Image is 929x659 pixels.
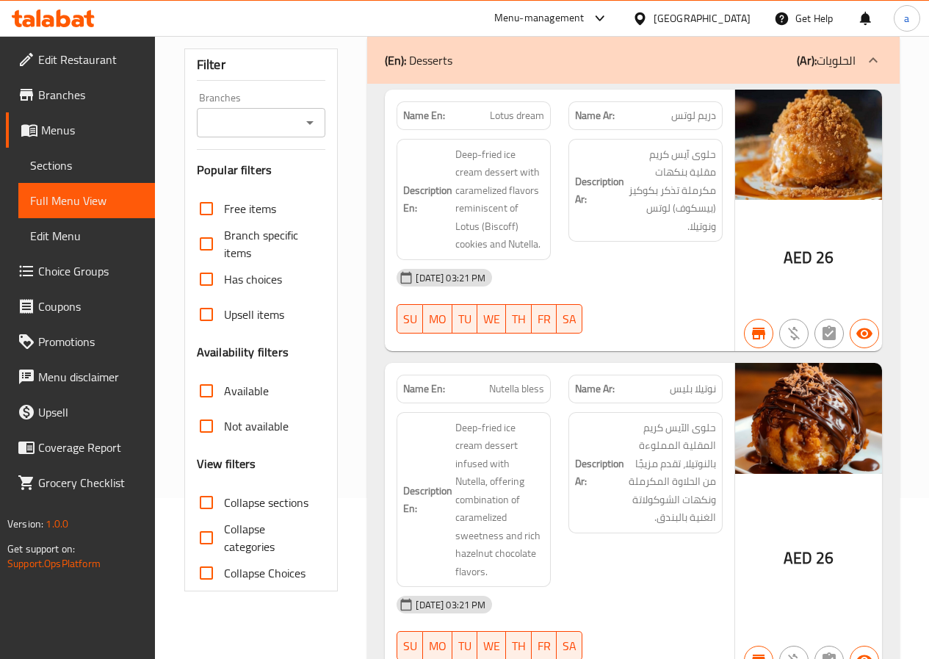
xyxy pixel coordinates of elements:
[735,90,882,200] img: Lotus_Dream638502596828636985.jpg
[797,51,856,69] p: الحلويات
[483,309,500,330] span: WE
[38,368,143,386] span: Menu disclaimer
[816,544,834,572] span: 26
[224,226,314,262] span: Branch specific items
[224,306,284,323] span: Upsell items
[38,262,143,280] span: Choice Groups
[41,121,143,139] span: Menus
[779,319,809,348] button: Purchased item
[512,635,526,657] span: TH
[483,635,500,657] span: WE
[6,253,155,289] a: Choice Groups
[814,319,844,348] button: Not has choices
[850,319,879,348] button: Available
[224,417,289,435] span: Not available
[224,494,308,511] span: Collapse sections
[538,635,551,657] span: FR
[627,145,716,236] span: حلوى آيس كريم مقلية بنكهات مكرملة تذكر بكوكيز (بيسكوف) لوتس ونوتيلا.
[575,173,624,209] strong: Description Ar:
[538,309,551,330] span: FR
[429,309,447,330] span: MO
[670,381,716,397] span: نوتيلا بليس
[6,430,155,465] a: Coverage Report
[385,51,452,69] p: Desserts
[30,192,143,209] span: Full Menu View
[532,304,557,334] button: FR
[563,309,576,330] span: SA
[30,156,143,174] span: Sections
[904,10,909,26] span: a
[506,304,532,334] button: TH
[197,455,256,472] h3: View filters
[197,162,326,179] h3: Popular filters
[30,227,143,245] span: Edit Menu
[452,304,477,334] button: TU
[38,86,143,104] span: Branches
[397,304,423,334] button: SU
[18,218,155,253] a: Edit Menu
[403,108,445,123] strong: Name En:
[784,243,812,272] span: AED
[489,381,544,397] span: Nutella bless
[197,344,289,361] h3: Availability filters
[6,112,155,148] a: Menus
[797,49,817,71] b: (Ar):
[38,439,143,456] span: Coverage Report
[18,148,155,183] a: Sections
[403,181,452,217] strong: Description En:
[784,544,812,572] span: AED
[403,309,417,330] span: SU
[6,465,155,500] a: Grocery Checklist
[6,395,155,430] a: Upsell
[224,270,282,288] span: Has choices
[403,381,445,397] strong: Name En:
[575,381,615,397] strong: Name Ar:
[6,289,155,324] a: Coupons
[671,108,716,123] span: دريم لوتس
[410,598,491,612] span: [DATE] 03:21 PM
[512,309,526,330] span: TH
[38,474,143,491] span: Grocery Checklist
[367,37,900,84] div: (En): Desserts(Ar):الحلويات
[38,403,143,421] span: Upsell
[6,324,155,359] a: Promotions
[816,243,834,272] span: 26
[455,145,544,253] span: Deep-fried ice cream dessert with caramelized flavors reminiscent of Lotus (Biscoff) cookies and ...
[654,10,751,26] div: [GEOGRAPHIC_DATA]
[557,304,582,334] button: SA
[6,77,155,112] a: Branches
[429,635,447,657] span: MO
[6,42,155,77] a: Edit Restaurant
[38,51,143,68] span: Edit Restaurant
[458,635,471,657] span: TU
[458,309,471,330] span: TU
[403,482,452,518] strong: Description En:
[385,49,406,71] b: (En):
[46,514,68,533] span: 1.0.0
[300,112,320,133] button: Open
[490,108,544,123] span: Lotus dream
[38,333,143,350] span: Promotions
[477,304,506,334] button: WE
[18,183,155,218] a: Full Menu View
[224,520,314,555] span: Collapse categories
[410,271,491,285] span: [DATE] 03:21 PM
[575,108,615,123] strong: Name Ar:
[7,539,75,558] span: Get support on:
[735,363,882,474] img: Nutella_Bliss638502597121603568.jpg
[38,298,143,315] span: Coupons
[744,319,773,348] button: Branch specific item
[7,554,101,573] a: Support.OpsPlatform
[423,304,452,334] button: MO
[575,455,624,491] strong: Description Ar:
[563,635,576,657] span: SA
[197,49,326,81] div: Filter
[7,514,43,533] span: Version:
[224,382,269,400] span: Available
[224,200,276,217] span: Free items
[494,10,585,27] div: Menu-management
[224,564,306,582] span: Collapse Choices
[403,635,417,657] span: SU
[6,359,155,395] a: Menu disclaimer
[455,419,544,581] span: Deep-fried ice cream dessert infused with Nutella, offering combination of caramelized sweetness ...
